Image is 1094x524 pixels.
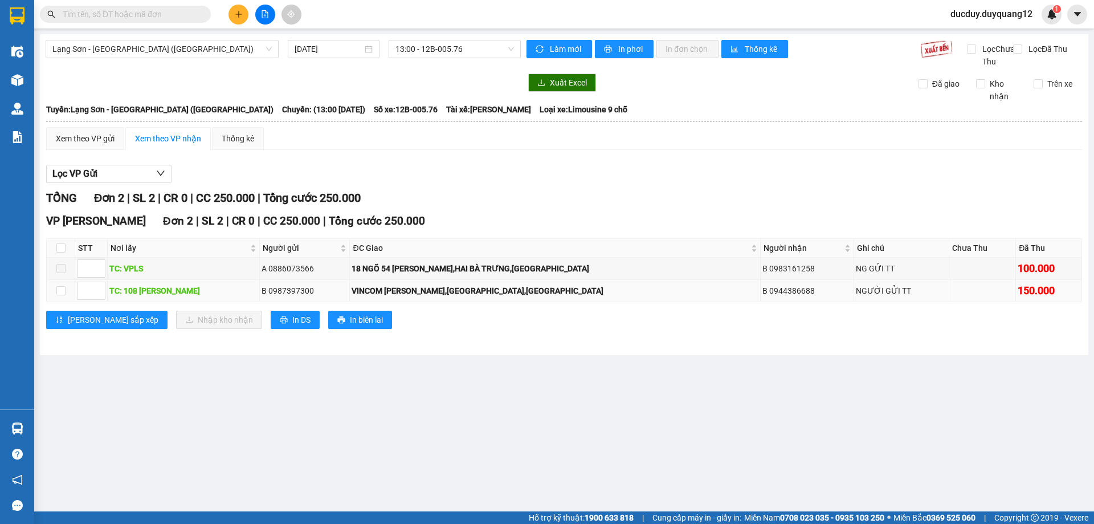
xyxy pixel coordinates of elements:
button: file-add [255,5,275,25]
span: down [156,169,165,178]
span: plus [235,10,243,18]
img: logo-vxr [10,7,25,25]
span: Cung cấp máy in - giấy in: [652,511,741,524]
img: warehouse-icon [11,74,23,86]
span: Nơi lấy [111,242,248,254]
th: Chưa Thu [949,239,1016,258]
th: Đã Thu [1016,239,1082,258]
span: question-circle [12,449,23,460]
span: Tài xế: [PERSON_NAME] [446,103,531,116]
div: Xem theo VP gửi [56,132,115,145]
span: Đơn 2 [163,214,193,228]
div: A 0886073566 [262,262,348,275]
span: CC 250.000 [263,214,320,228]
span: search [47,10,55,18]
img: warehouse-icon [11,103,23,115]
span: CC 250.000 [196,191,255,205]
input: 11/08/2025 [295,43,362,55]
span: Lọc VP Gửi [52,166,97,181]
span: Số xe: 12B-005.76 [374,103,438,116]
span: Increase Value [92,260,105,269]
img: icon-new-feature [1047,9,1057,19]
span: printer [280,316,288,325]
span: | [190,191,193,205]
sup: 1 [1053,5,1061,13]
strong: 1900 633 818 [585,513,634,522]
span: | [984,511,986,524]
span: Kho nhận [985,78,1025,103]
div: NGƯỜI GỬI TT [856,285,947,297]
th: STT [75,239,108,258]
strong: 0708 023 035 - 0935 103 250 [780,513,884,522]
span: 13:00 - 12B-005.76 [395,40,514,58]
span: | [323,214,326,228]
div: TC: 108 [PERSON_NAME] [109,285,258,297]
span: printer [604,45,614,54]
span: up [96,284,103,291]
span: Lạng Sơn - Hà Nội (Limousine) [52,40,272,58]
span: Người nhận [764,242,842,254]
button: plus [228,5,248,25]
div: VINCOM [PERSON_NAME],[GEOGRAPHIC_DATA],[GEOGRAPHIC_DATA] [352,285,758,297]
span: VP [PERSON_NAME] [46,214,146,228]
span: In biên lai [350,314,383,326]
span: Làm mới [550,43,583,55]
strong: 0369 525 060 [926,513,975,522]
span: | [258,191,260,205]
span: In phơi [618,43,644,55]
div: NG GỬI TT [856,262,947,275]
span: file-add [261,10,269,18]
span: copyright [1031,514,1039,522]
button: printerIn DS [271,311,320,329]
span: Loại xe: Limousine 9 chỗ [540,103,627,116]
div: Thống kê [222,132,254,145]
span: In DS [292,314,311,326]
span: | [196,214,199,228]
b: Tuyến: Lạng Sơn - [GEOGRAPHIC_DATA] ([GEOGRAPHIC_DATA]) [46,105,273,114]
span: down [96,270,103,277]
div: 18 NGÕ 54 [PERSON_NAME],HAI BÀ TRƯNG,[GEOGRAPHIC_DATA] [352,262,758,275]
span: Lọc Đã Thu [1024,43,1069,55]
span: SL 2 [133,191,155,205]
div: B 0987397300 [262,285,348,297]
button: In đơn chọn [656,40,719,58]
span: | [226,214,229,228]
span: up [96,262,103,269]
div: B 0944386688 [762,285,852,297]
th: Ghi chú [854,239,949,258]
span: Tổng cước 250.000 [329,214,425,228]
input: Tìm tên, số ĐT hoặc mã đơn [63,8,197,21]
span: sort-ascending [55,316,63,325]
img: 9k= [920,40,953,58]
span: Đơn 2 [94,191,124,205]
button: printerIn phơi [595,40,654,58]
img: warehouse-icon [11,46,23,58]
span: Người gửi [263,242,338,254]
span: caret-down [1072,9,1083,19]
div: TC: VPLS [109,262,258,275]
span: | [642,511,644,524]
span: Miền Bắc [893,511,975,524]
span: aim [287,10,295,18]
button: sort-ascending[PERSON_NAME] sắp xếp [46,311,168,329]
span: Xuất Excel [550,76,587,89]
span: CR 0 [232,214,255,228]
div: 100.000 [1018,261,1080,277]
span: CR 0 [164,191,187,205]
span: download [537,79,545,88]
span: notification [12,474,23,485]
span: Thống kê [745,43,779,55]
button: syncLàm mới [526,40,592,58]
button: printerIn biên lai [328,311,392,329]
span: | [127,191,130,205]
span: Tổng cước 250.000 [263,191,361,205]
span: ducduy.duyquang12 [941,7,1042,21]
button: downloadNhập kho nhận [176,311,262,329]
span: TỔNG [46,191,77,205]
span: message [12,500,23,511]
span: Decrease Value [92,269,105,277]
img: solution-icon [11,131,23,143]
span: Đã giao [928,78,964,90]
img: warehouse-icon [11,423,23,434]
span: | [258,214,260,228]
